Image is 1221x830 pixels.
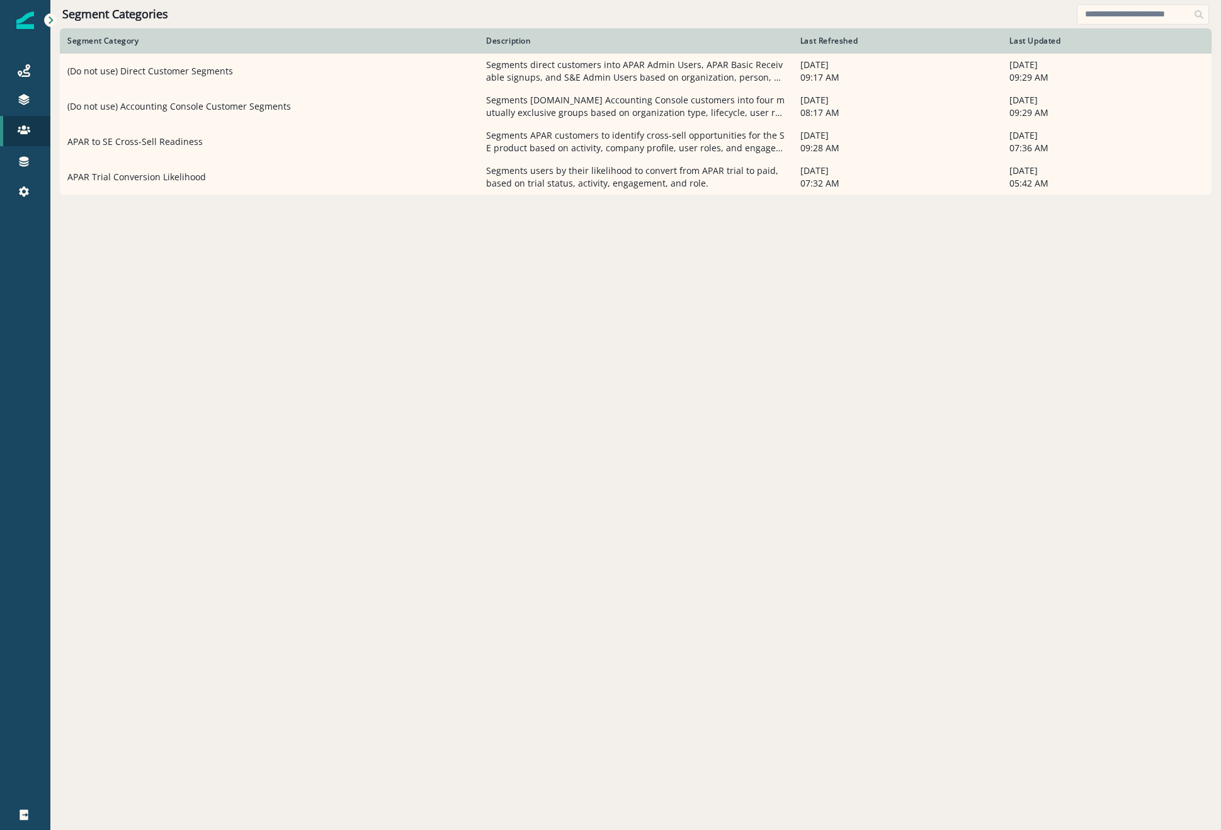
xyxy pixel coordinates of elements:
[60,89,1212,124] a: (Do not use) Accounting Console Customer SegmentsSegments [DOMAIN_NAME] Accounting Console custom...
[60,159,479,195] td: APAR Trial Conversion Likelihood
[62,8,168,21] h1: Segment Categories
[1009,71,1204,84] p: 09:29 AM
[800,36,995,46] div: Last Refreshed
[486,129,785,154] p: Segments APAR customers to identify cross-sell opportunities for the SE product based on activity...
[486,164,785,190] p: Segments users by their likelihood to convert from APAR trial to paid, based on trial status, act...
[486,59,785,84] p: Segments direct customers into APAR Admin Users, APAR Basic Receivable signups, and S&E Admin Use...
[1009,129,1204,142] p: [DATE]
[800,164,995,177] p: [DATE]
[486,36,785,46] div: Description
[800,59,995,71] p: [DATE]
[16,11,34,29] img: Inflection
[60,159,1212,195] a: APAR Trial Conversion LikelihoodSegments users by their likelihood to convert from APAR trial to ...
[60,54,1212,89] a: (Do not use) Direct Customer SegmentsSegments direct customers into APAR Admin Users, APAR Basic ...
[60,124,479,159] td: APAR to SE Cross-Sell Readiness
[800,129,995,142] p: [DATE]
[800,107,995,119] p: 08:17 AM
[800,142,995,154] p: 09:28 AM
[1009,177,1204,190] p: 05:42 AM
[1009,164,1204,177] p: [DATE]
[486,94,785,119] p: Segments [DOMAIN_NAME] Accounting Console customers into four mutually exclusive groups based on ...
[800,71,995,84] p: 09:17 AM
[67,36,471,46] div: Segment Category
[60,124,1212,159] a: APAR to SE Cross-Sell ReadinessSegments APAR customers to identify cross-sell opportunities for t...
[1009,107,1204,119] p: 09:29 AM
[800,94,995,107] p: [DATE]
[1009,36,1204,46] div: Last Updated
[60,54,479,89] td: (Do not use) Direct Customer Segments
[800,177,995,190] p: 07:32 AM
[1009,59,1204,71] p: [DATE]
[1009,94,1204,107] p: [DATE]
[60,89,479,124] td: (Do not use) Accounting Console Customer Segments
[1009,142,1204,154] p: 07:36 AM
